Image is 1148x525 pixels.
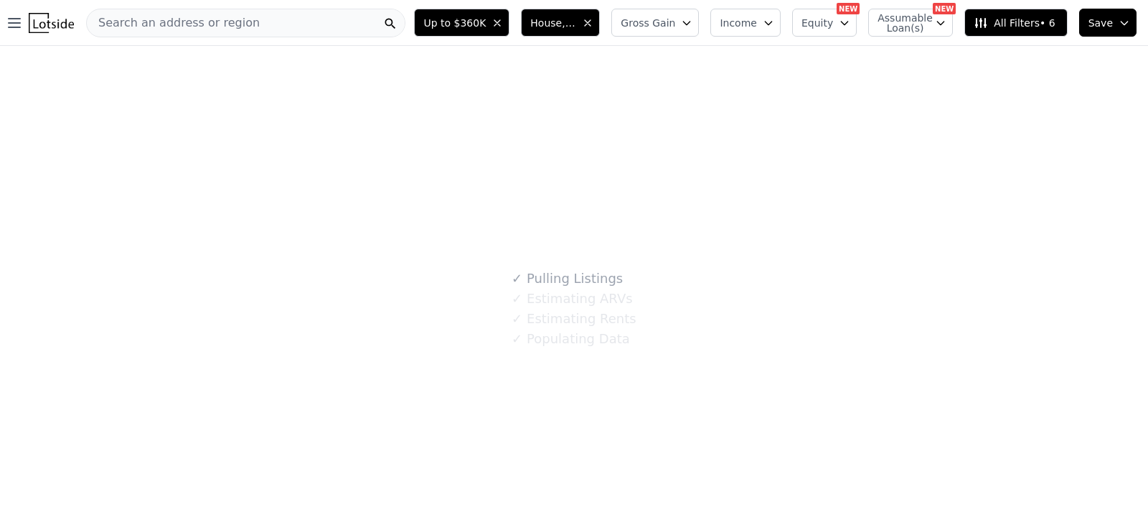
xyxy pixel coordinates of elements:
[1088,16,1113,30] span: Save
[710,9,781,37] button: Income
[792,9,857,37] button: Equity
[720,16,757,30] span: Income
[530,16,576,30] span: House, Mobile
[878,13,923,33] span: Assumable Loan(s)
[621,16,675,30] span: Gross Gain
[868,9,953,37] button: Assumable Loan(s)
[512,309,636,329] div: Estimating Rents
[512,269,623,289] div: Pulling Listings
[611,9,699,37] button: Gross Gain
[521,9,600,37] button: House, Mobile
[1079,9,1137,37] button: Save
[512,289,632,309] div: Estimating ARVs
[414,9,509,37] button: Up to $360K
[423,16,486,30] span: Up to $360K
[837,3,860,14] div: NEW
[87,14,260,32] span: Search an address or region
[964,9,1067,37] button: All Filters• 6
[512,292,522,306] span: ✓
[974,16,1055,30] span: All Filters • 6
[512,312,522,326] span: ✓
[29,13,74,33] img: Lotside
[933,3,956,14] div: NEW
[512,332,522,346] span: ✓
[512,271,522,286] span: ✓
[801,16,833,30] span: Equity
[512,329,629,349] div: Populating Data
